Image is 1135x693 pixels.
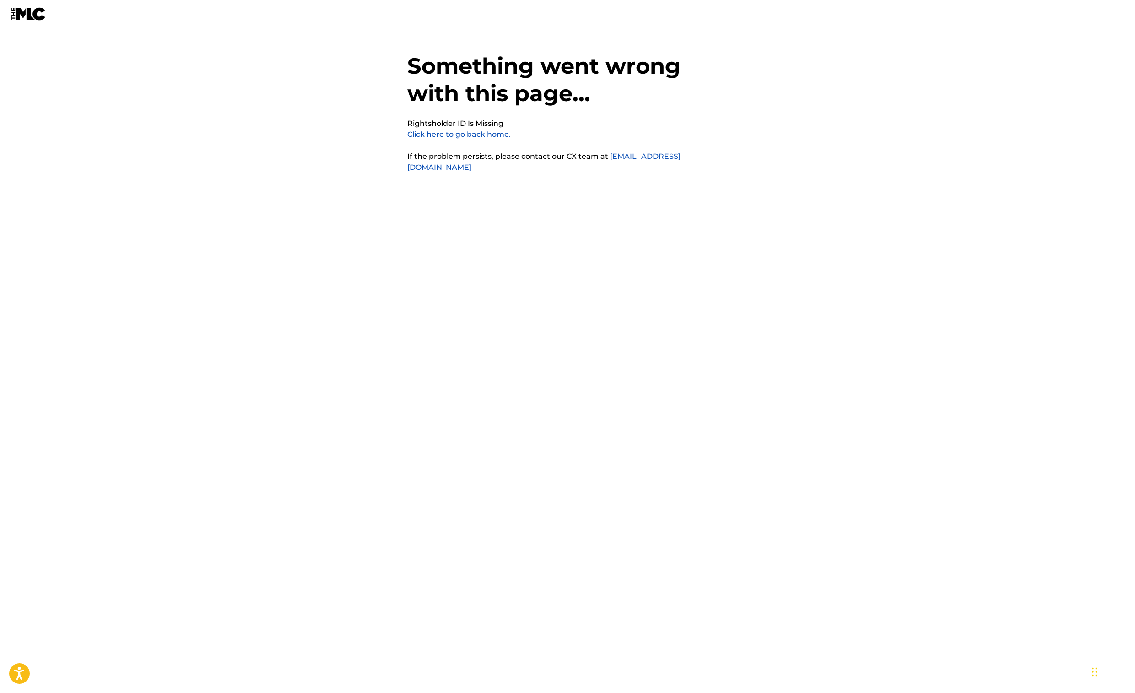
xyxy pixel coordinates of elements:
pre: Rightsholder ID Is Missing [407,118,503,129]
img: MLC Logo [11,7,46,21]
a: Click here to go back home. [407,130,511,139]
p: If the problem persists, please contact our CX team at [407,151,728,173]
iframe: Chat Widget [1089,649,1135,693]
h1: Something went wrong with this page... [407,52,728,118]
div: Drag [1092,658,1097,686]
